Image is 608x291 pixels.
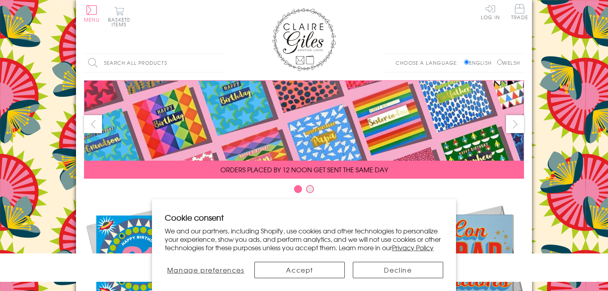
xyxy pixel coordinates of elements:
[497,59,520,66] label: Welsh
[497,60,502,65] input: Welsh
[84,16,100,23] span: Menu
[392,243,434,252] a: Privacy Policy
[294,185,302,193] button: Carousel Page 1 (Current Slide)
[396,59,462,66] p: Choose a language:
[353,262,443,278] button: Decline
[112,16,130,28] span: 0 items
[84,185,524,197] div: Carousel Pagination
[272,8,336,71] img: Claire Giles Greetings Cards
[167,265,244,275] span: Manage preferences
[165,262,246,278] button: Manage preferences
[84,54,224,72] input: Search all products
[481,4,500,20] a: Log In
[216,54,224,72] input: Search
[84,5,100,22] button: Menu
[306,185,314,193] button: Carousel Page 2
[254,262,345,278] button: Accept
[511,4,528,21] a: Trade
[464,59,496,66] label: English
[511,4,528,20] span: Trade
[220,165,388,174] span: ORDERS PLACED BY 12 NOON GET SENT THE SAME DAY
[108,6,130,27] button: Basket0 items
[506,115,524,133] button: next
[165,227,443,251] p: We and our partners, including Shopify, use cookies and other technologies to personalize your ex...
[84,115,102,133] button: prev
[165,212,443,223] h2: Cookie consent
[464,60,469,65] input: English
